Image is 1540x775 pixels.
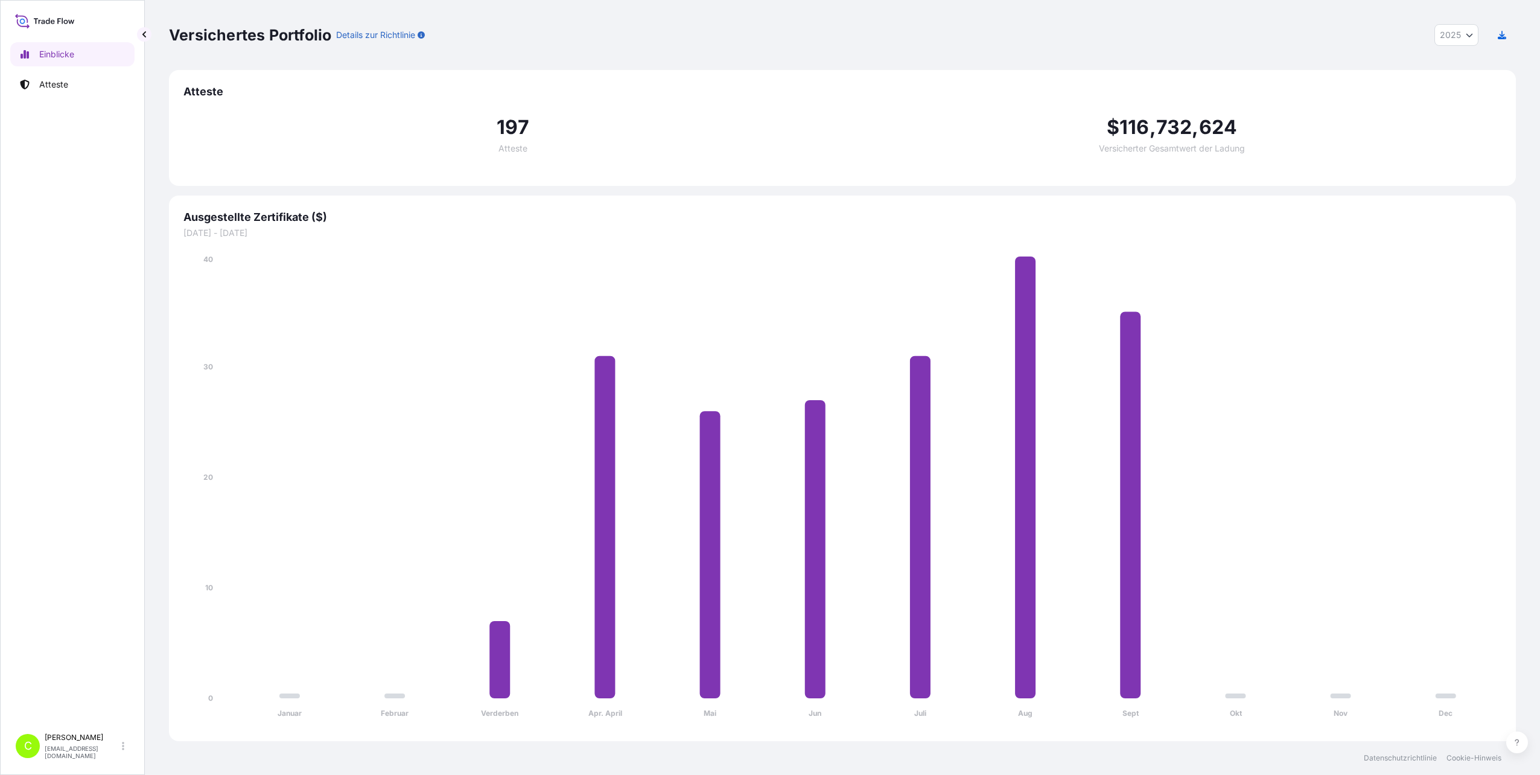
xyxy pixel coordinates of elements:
[45,733,119,742] p: [PERSON_NAME]
[1122,709,1139,718] tspan: Sept
[203,362,213,371] tspan: 30
[1334,709,1348,718] tspan: Nov
[914,709,926,718] tspan: Juli
[1107,118,1119,137] span: $
[1192,118,1198,137] span: ,
[1018,709,1032,718] tspan: Aug
[1230,709,1242,718] tspan: Okt
[45,745,119,759] p: [EMAIL_ADDRESS][DOMAIN_NAME]
[183,85,1501,99] span: Atteste
[381,709,409,718] tspan: Februar
[1099,144,1245,153] span: Versicherter Gesamtwert der Ladung
[24,740,32,752] span: C
[278,709,302,718] tspan: Januar
[183,210,1501,225] span: Ausgestellte Zertifikate ($)
[39,78,68,91] p: Atteste
[10,42,135,66] a: Einblicke
[497,118,529,137] span: 197
[169,25,331,45] p: Versichertes Portfolio
[1440,29,1461,41] span: 2025
[208,694,213,703] tspan: 0
[10,72,135,97] a: Atteste
[183,227,1501,239] span: [DATE] - [DATE]
[1156,118,1192,137] span: 732
[498,144,527,153] span: Atteste
[704,709,716,718] tspan: Mai
[1364,753,1437,763] a: Datenschutzrichtlinie
[588,709,622,718] tspan: Apr. April
[336,29,415,41] p: Details zur Richtlinie
[1446,753,1501,763] a: Cookie-Hinweis
[809,709,821,718] tspan: Jun
[203,255,213,264] tspan: 40
[1439,709,1452,718] tspan: Dec
[1150,118,1156,137] span: ,
[1434,24,1478,46] button: Jahresauswahl
[1199,118,1238,137] span: 624
[205,583,213,592] tspan: 10
[1119,118,1150,137] span: 116
[39,48,74,60] p: Einblicke
[481,709,518,718] tspan: Verderben
[203,473,213,482] tspan: 20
